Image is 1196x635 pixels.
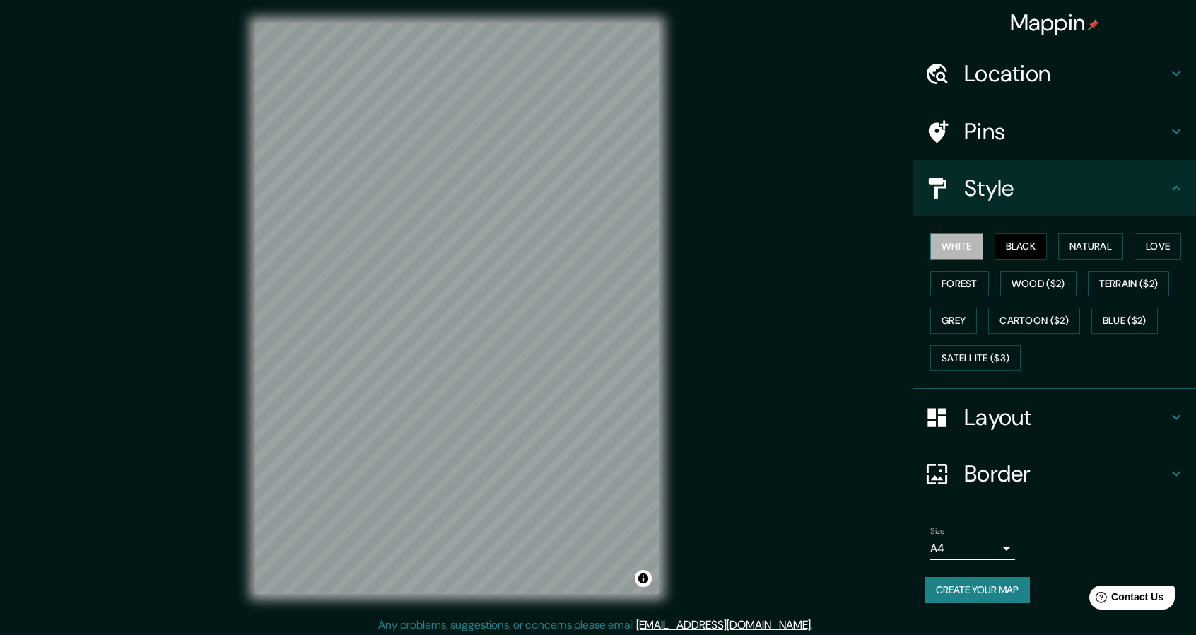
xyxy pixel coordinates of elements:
[1091,308,1158,334] button: Blue ($2)
[964,117,1168,146] h4: Pins
[636,617,811,632] a: [EMAIL_ADDRESS][DOMAIN_NAME]
[1088,19,1099,30] img: pin-icon.png
[1070,580,1180,619] iframe: Help widget launcher
[930,345,1021,371] button: Satellite ($3)
[930,233,983,260] button: White
[1058,233,1123,260] button: Natural
[930,271,989,297] button: Forest
[964,460,1168,488] h4: Border
[913,160,1196,216] div: Style
[815,617,818,634] div: .
[964,59,1168,88] h4: Location
[913,389,1196,445] div: Layout
[930,308,977,334] button: Grey
[988,308,1080,334] button: Cartoon ($2)
[1088,271,1170,297] button: Terrain ($2)
[1000,271,1077,297] button: Wood ($2)
[995,233,1048,260] button: Black
[930,537,1015,560] div: A4
[378,617,813,634] p: Any problems, suggestions, or concerns please email .
[1135,233,1181,260] button: Love
[925,577,1030,603] button: Create your map
[813,617,815,634] div: .
[913,103,1196,160] div: Pins
[964,174,1168,202] h4: Style
[913,445,1196,502] div: Border
[964,403,1168,431] h4: Layout
[255,23,659,594] canvas: Map
[930,525,945,537] label: Size
[1010,8,1100,37] h4: Mappin
[913,45,1196,102] div: Location
[635,570,652,587] button: Toggle attribution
